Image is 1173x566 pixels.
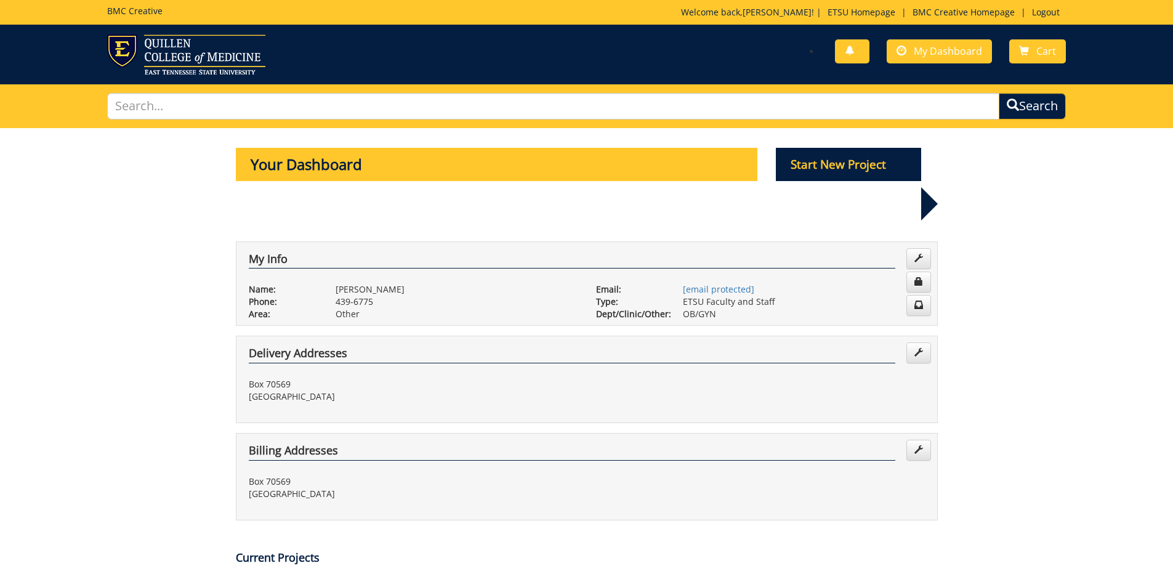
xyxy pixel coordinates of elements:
[336,308,578,320] p: Other
[1036,44,1056,58] span: Cart
[596,296,664,308] p: Type:
[249,347,895,363] h4: Delivery Addresses
[906,248,931,269] a: Edit Info
[1026,6,1066,18] a: Logout
[681,6,1066,18] p: Welcome back, ! | | |
[683,296,925,308] p: ETSU Faculty and Staff
[914,44,982,58] span: My Dashboard
[249,445,895,461] h4: Billing Addresses
[821,6,901,18] a: ETSU Homepage
[906,440,931,461] a: Edit Addresses
[249,283,317,296] p: Name:
[1009,39,1066,63] a: Cart
[596,283,664,296] p: Email:
[336,283,578,296] p: [PERSON_NAME]
[887,39,992,63] a: My Dashboard
[906,295,931,316] a: Change Communication Preferences
[776,160,921,171] a: Start New Project
[906,272,931,293] a: Change Password
[776,148,921,181] p: Start New Project
[249,378,578,390] p: Box 70569
[596,308,664,320] p: Dept/Clinic/Other:
[249,296,317,308] p: Phone:
[249,488,578,500] p: [GEOGRAPHIC_DATA]
[249,253,895,269] h4: My Info
[743,6,812,18] a: [PERSON_NAME]
[906,342,931,363] a: Edit Addresses
[249,390,578,403] p: [GEOGRAPHIC_DATA]
[249,308,317,320] p: Area:
[107,6,163,15] h5: BMC Creative
[906,6,1021,18] a: BMC Creative Homepage
[336,296,578,308] p: 439-6775
[683,308,925,320] p: OB/GYN
[249,475,578,488] p: Box 70569
[999,93,1066,119] button: Search
[236,148,758,181] p: Your Dashboard
[683,283,754,295] a: [email protected]
[107,93,1000,119] input: Search...
[107,34,265,75] img: ETSU logo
